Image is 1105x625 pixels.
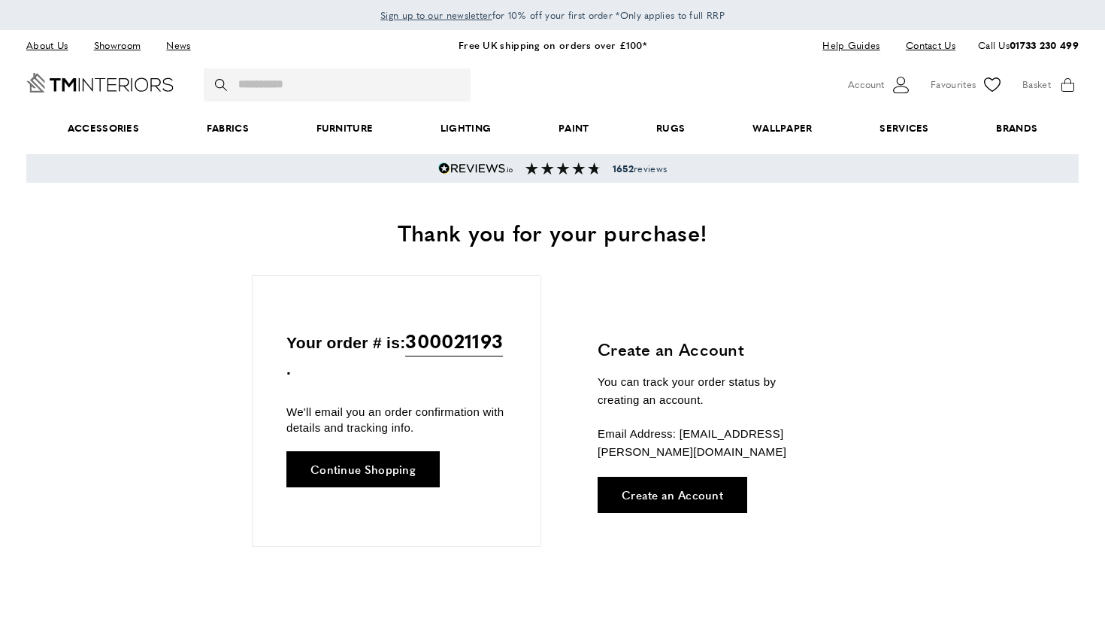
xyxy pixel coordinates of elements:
span: Favourites [931,77,976,93]
span: Create an Account [622,489,723,500]
p: Your order # is: . [286,326,507,382]
a: Services [846,105,963,151]
img: Reviews section [525,162,601,174]
a: Create an Account [598,477,747,513]
span: Account [848,77,884,93]
span: for 10% off your first order *Only applies to full RRP [380,8,725,22]
p: You can track your order status by creating an account. [598,373,819,409]
span: Thank you for your purchase! [398,216,707,248]
a: Sign up to our newsletter [380,8,492,23]
a: Showroom [83,35,152,56]
a: News [155,35,201,56]
p: Email Address: [EMAIL_ADDRESS][PERSON_NAME][DOMAIN_NAME] [598,425,819,461]
span: Sign up to our newsletter [380,8,492,22]
strong: 1652 [613,162,634,175]
span: Accessories [34,105,173,151]
a: 01733 230 499 [1010,38,1079,52]
a: Help Guides [811,35,891,56]
a: Go to Home page [26,73,174,93]
button: Customer Account [848,74,912,96]
p: Call Us [978,38,1079,53]
button: Search [215,68,230,102]
h3: Create an Account [598,338,819,361]
a: Brands [963,105,1071,151]
a: Wallpaper [719,105,846,151]
a: Continue Shopping [286,451,440,487]
span: reviews [613,162,667,174]
a: About Us [26,35,79,56]
a: Contact Us [895,35,955,56]
a: Favourites [931,74,1004,96]
img: Reviews.io 5 stars [438,162,513,174]
span: 300021193 [405,326,503,356]
a: Furniture [283,105,407,151]
a: Free UK shipping on orders over £100* [459,38,646,52]
p: We'll email you an order confirmation with details and tracking info. [286,404,507,435]
a: Paint [525,105,622,151]
a: Rugs [622,105,719,151]
a: Lighting [407,105,525,151]
span: Continue Shopping [310,463,416,475]
a: Fabrics [173,105,283,151]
